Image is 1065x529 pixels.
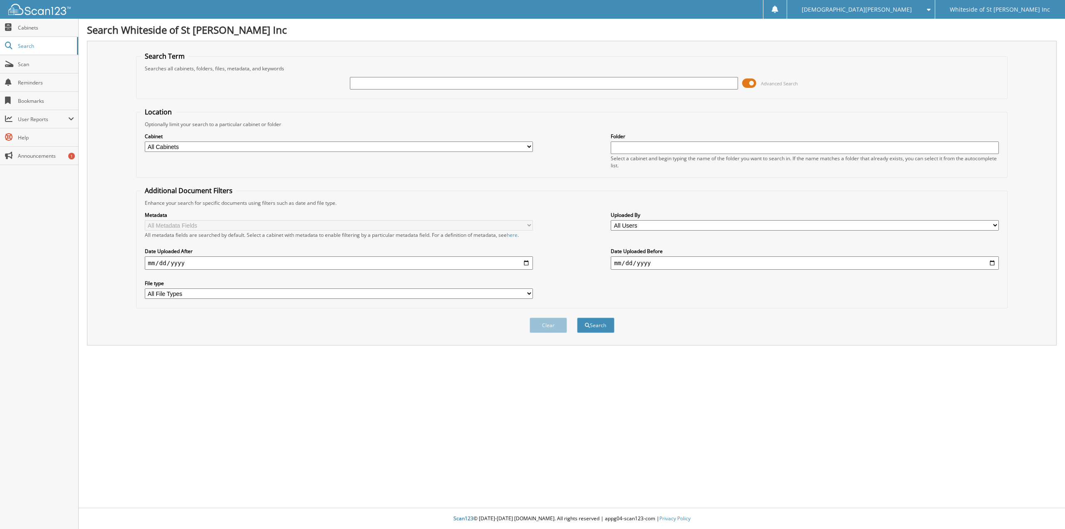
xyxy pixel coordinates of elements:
span: Help [18,134,74,141]
div: Select a cabinet and begin typing the name of the folder you want to search in. If the name match... [611,155,999,169]
label: Metadata [145,211,533,219]
div: 1 [68,153,75,159]
label: Date Uploaded Before [611,248,999,255]
span: Reminders [18,79,74,86]
div: All metadata fields are searched by default. Select a cabinet with metadata to enable filtering b... [145,231,533,238]
span: Advanced Search [761,80,798,87]
button: Clear [530,318,567,333]
div: Searches all cabinets, folders, files, metadata, and keywords [141,65,1003,72]
label: Folder [611,133,999,140]
iframe: Chat Widget [1023,489,1065,529]
span: Cabinets [18,24,74,31]
label: Cabinet [145,133,533,140]
span: Scan123 [453,515,473,522]
span: [DEMOGRAPHIC_DATA][PERSON_NAME] [802,7,912,12]
button: Search [577,318,614,333]
a: here [507,231,518,238]
div: © [DATE]-[DATE] [DOMAIN_NAME]. All rights reserved | appg04-scan123-com | [79,509,1065,529]
span: Whiteside of St [PERSON_NAME] Inc [950,7,1050,12]
input: end [611,256,999,270]
div: Optionally limit your search to a particular cabinet or folder [141,121,1003,128]
h1: Search Whiteside of St [PERSON_NAME] Inc [87,23,1057,37]
img: scan123-logo-white.svg [8,4,71,15]
span: Announcements [18,152,74,159]
span: Search [18,42,73,50]
label: Date Uploaded After [145,248,533,255]
span: Bookmarks [18,97,74,104]
label: Uploaded By [611,211,999,219]
span: Scan [18,61,74,68]
legend: Additional Document Filters [141,186,237,195]
legend: Location [141,107,176,117]
input: start [145,256,533,270]
legend: Search Term [141,52,189,61]
label: File type [145,280,533,287]
span: User Reports [18,116,68,123]
a: Privacy Policy [659,515,691,522]
div: Enhance your search for specific documents using filters such as date and file type. [141,199,1003,206]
